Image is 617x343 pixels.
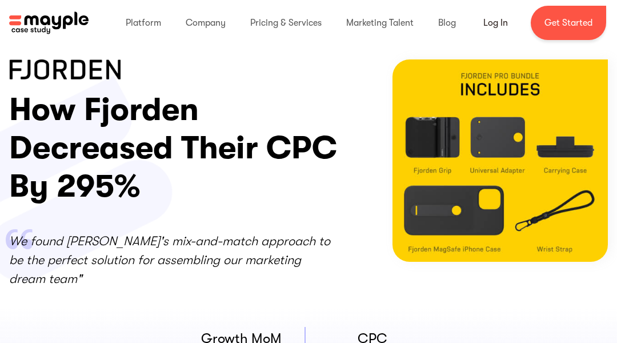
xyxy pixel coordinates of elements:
em: We found [PERSON_NAME]'s mix-and-match approach to be the perfect solution for assembling our mar... [9,234,330,286]
h1: How Fjorden Decreased Their CPC By 295% [9,91,338,206]
a: Get Started [531,6,606,40]
a: Log In [470,9,522,37]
